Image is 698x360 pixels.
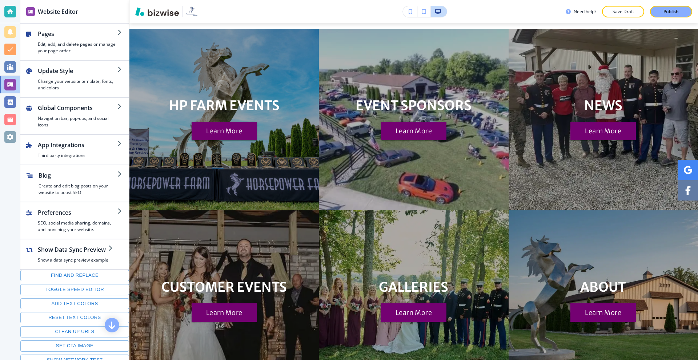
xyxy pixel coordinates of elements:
[38,78,117,91] h4: Change your website template, fonts, and colors
[38,257,108,263] h4: Show a data sync preview example
[381,122,446,141] button: Learn More
[379,280,448,295] h3: GALLERIES
[20,326,129,337] button: Clean up URLs
[663,8,679,15] p: Publish
[38,41,117,54] h4: Edit, add, and delete pages or manage your page order
[185,6,198,17] img: Your Logo
[38,29,117,38] h2: Pages
[39,183,117,196] h4: Create and edit blog posts on your website to boost SEO
[26,7,35,16] img: editor icon
[135,7,179,16] img: Bizwise Logo
[20,202,129,239] button: PreferencesSEO, social media sharing, domains, and launching your website.
[20,165,129,202] button: BlogCreate and edit blog posts on your website to boost SEO
[381,303,446,322] button: Learn More
[38,141,117,149] h2: App Integrations
[580,280,626,295] h3: ABOUT
[161,280,287,295] h3: CUSTOMER EVENTS
[20,61,129,97] button: Update StyleChange your website template, fonts, and colors
[20,298,129,310] button: Add text colors
[678,180,698,201] a: Social media link to facebook account
[38,115,117,128] h4: Navigation bar, pop-ups, and social icons
[38,220,117,233] h4: SEO, social media sharing, domains, and launching your website.
[20,98,129,134] button: Global ComponentsNavigation bar, pop-ups, and social icons
[570,122,636,141] button: Learn More
[20,24,129,60] button: PagesEdit, add, and delete pages or manage your page order
[356,98,472,113] h3: EVENT SPONSORS
[20,135,129,165] button: App IntegrationsThird party integrations
[574,8,596,15] h3: Need help?
[38,245,108,254] h2: Show Data Sync Preview
[38,66,117,75] h2: Update Style
[678,160,698,180] a: Social media link to google account
[650,6,692,17] button: Publish
[38,7,78,16] h2: Website Editor
[169,98,280,113] h3: HP FARM EVENTS
[20,312,129,323] button: Reset text colors
[611,8,635,15] p: Save Draft
[38,152,117,159] h4: Third party integrations
[584,98,622,113] h3: NEWS
[20,284,129,295] button: Toggle speed editor
[192,122,257,141] button: Learn More
[20,239,120,269] button: Show Data Sync PreviewShow a data sync preview example
[20,340,129,352] button: Set CTA image
[39,171,117,180] h2: Blog
[38,208,117,217] h2: Preferences
[20,270,129,281] button: Find and replace
[38,104,117,112] h2: Global Components
[602,6,644,17] button: Save Draft
[570,303,636,322] button: Learn More
[192,303,257,322] button: Learn More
